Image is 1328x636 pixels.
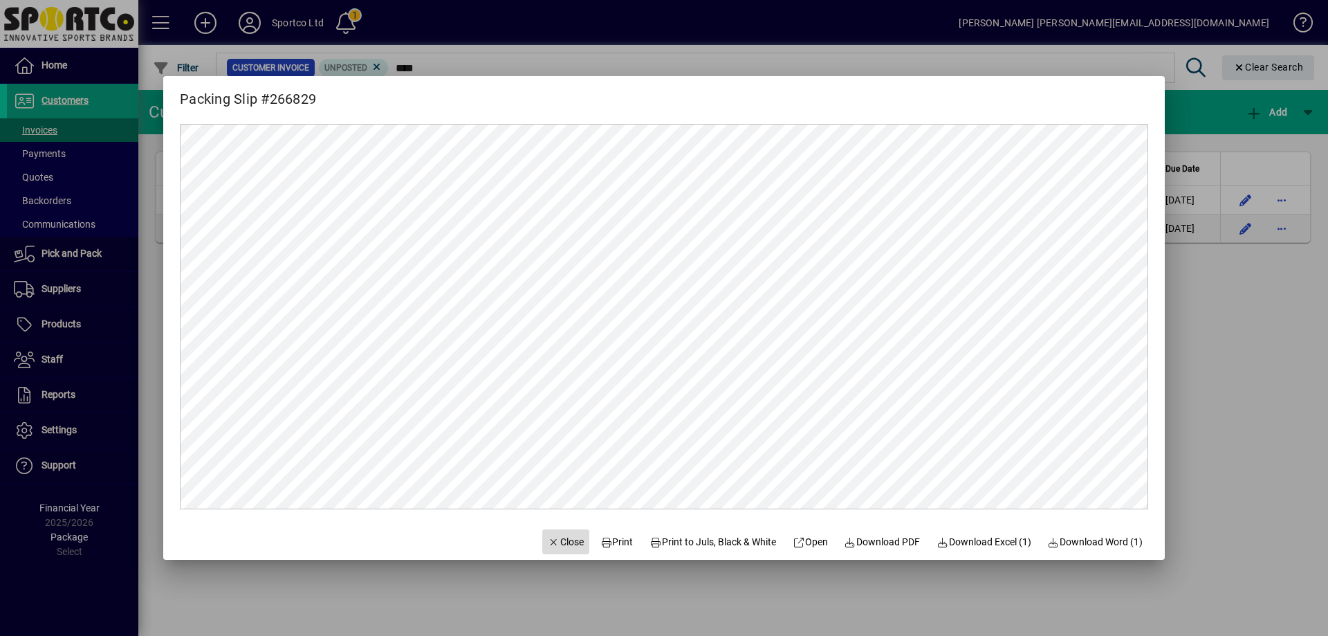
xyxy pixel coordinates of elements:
span: Print to Juls, Black & White [650,535,777,549]
a: Download PDF [839,529,926,554]
a: Open [787,529,833,554]
button: Download Excel (1) [931,529,1037,554]
span: Close [548,535,584,549]
span: Download Word (1) [1048,535,1143,549]
button: Print to Juls, Black & White [645,529,782,554]
span: Download PDF [845,535,921,549]
h2: Packing Slip #266829 [163,76,333,110]
button: Close [542,529,589,554]
span: Download Excel (1) [937,535,1031,549]
button: Download Word (1) [1042,529,1149,554]
span: Print [600,535,634,549]
button: Print [595,529,639,554]
span: Open [793,535,828,549]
